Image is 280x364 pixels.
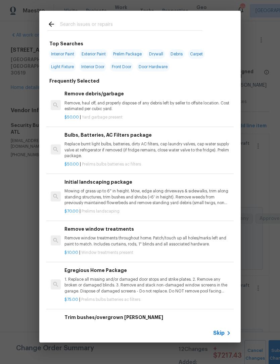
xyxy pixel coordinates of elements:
[64,115,231,120] p: |
[49,77,99,85] h6: Frequently Selected
[64,314,231,321] h6: Trim bushes/overgrown [PERSON_NAME]
[64,100,231,112] p: Remove, haul off, and properly dispose of any debris left by seller to offsite location. Cost est...
[64,297,231,303] p: |
[64,188,231,206] p: Mowing of grass up to 6" in height. Mow, edge along driveways & sidewalks, trim along standing st...
[137,62,170,72] span: Door Hardware
[111,49,144,59] span: Prelim Package
[64,115,79,119] span: $50.00
[81,298,140,302] span: Prelims bulbs batteries ac filters
[82,115,123,119] span: Yard garbage present
[147,49,165,59] span: Drywall
[82,162,141,166] span: Prelims bulbs batteries ac filters
[64,90,231,97] h6: Remove debris/garbage
[64,267,231,274] h6: Egregious Home Package
[60,20,202,30] input: Search issues or repairs
[49,40,83,47] h6: Top Searches
[64,250,231,256] p: |
[64,298,78,302] span: $75.00
[64,209,231,214] p: |
[80,49,108,59] span: Exterior Paint
[64,235,231,247] p: Remove window treatments throughout home. Patch/touch up all holes/marks left and paint to match....
[64,277,231,294] p: 1. Replace all missing and/or damaged door stops and strike plates. 2. Remove any broken or damag...
[49,62,76,72] span: Light Fixture
[213,330,225,336] span: Skip
[169,49,185,59] span: Debris
[64,251,78,255] span: $10.00
[110,62,133,72] span: Front Door
[82,209,120,213] span: Prelims landscaping
[64,131,231,139] h6: Bulbs, Batteries, AC Filters package
[64,178,231,186] h6: Initial landscaping package
[64,225,231,233] h6: Remove window treatments
[79,62,106,72] span: Interior Door
[81,251,133,255] span: Window treatments present
[64,162,79,166] span: $50.00
[49,49,76,59] span: Interior Paint
[64,209,79,213] span: $70.00
[188,49,205,59] span: Carpet
[64,162,231,167] p: |
[64,141,231,158] p: Replace burnt light bulbs, batteries, dirty AC filters, cap laundry valves, cap water supply valv...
